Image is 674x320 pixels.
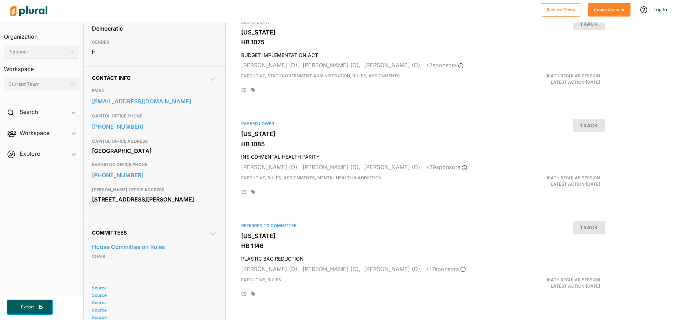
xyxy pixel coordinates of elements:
[92,315,215,320] a: Source
[92,230,127,236] span: Committees
[92,146,217,156] div: [GEOGRAPHIC_DATA]
[482,175,605,187] div: Latest Action: [DATE]
[588,6,630,13] a: Create Account
[364,265,422,273] span: [PERSON_NAME] (D),
[303,62,361,69] span: [PERSON_NAME] (D),
[92,186,217,194] h3: [PERSON_NAME] OFFICE ADDRESS
[241,242,600,249] h3: HB 1146
[251,292,255,296] div: Add tags
[241,29,600,36] h3: [US_STATE]
[573,221,605,234] button: Track
[241,223,600,229] div: Referred to Committee
[546,175,600,180] span: 104th Regular Session
[241,39,600,46] h3: HB 1075
[241,62,299,69] span: [PERSON_NAME] (D),
[251,88,255,92] div: Add tags
[425,164,467,171] span: + 79 sponsor s
[7,300,53,315] button: Export
[541,3,581,17] button: Request Demo
[8,48,68,56] div: Personal
[92,160,217,169] h3: EVANSTON OFFICE PHONE
[241,88,247,93] div: Add Position Statement
[16,304,39,310] span: Export
[588,3,630,17] button: Create Account
[92,137,217,146] h3: CAPITOL OFFICE ADDRESS
[425,265,466,273] span: + 17 sponsor s
[546,277,600,282] span: 104th Regular Session
[241,49,600,58] h4: BUDGET IMPLEMENTATION ACT
[303,265,361,273] span: [PERSON_NAME] (D),
[482,73,605,85] div: Latest Action: [DATE]
[241,130,600,137] h3: [US_STATE]
[4,59,79,74] h3: Workspace
[92,38,217,46] h3: GENDER
[541,6,581,13] a: Request Demo
[92,96,217,107] a: [EMAIL_ADDRESS][DOMAIN_NAME]
[4,26,79,42] h3: Organization
[241,252,600,262] h4: PLASTIC BAG REDUCTION
[251,190,255,194] div: Add tags
[241,190,247,195] div: Add Position Statement
[92,170,217,180] a: [PHONE_NUMBER]
[92,87,217,95] h3: EMAIL
[241,175,382,180] span: Executive, Rules, Assignments, Mental Health & Addiction
[546,73,600,78] span: 104th Regular Session
[364,164,422,171] span: [PERSON_NAME] (D),
[364,62,422,69] span: [PERSON_NAME] (D),
[573,17,605,30] button: Track
[92,293,215,298] a: Source
[92,194,217,205] div: [STREET_ADDRESS][PERSON_NAME]
[20,108,38,116] h2: Search
[92,242,217,252] a: House Committee on Rules
[482,277,605,289] div: Latest Action: [DATE]
[241,265,299,273] span: [PERSON_NAME] (D),
[92,112,217,120] h3: CAPITOL OFFICE PHONE
[241,73,400,78] span: Executive, State Government Administration, Rules, Assignments
[654,6,667,13] a: Log In
[241,141,600,148] h3: HB 1085
[241,164,299,171] span: [PERSON_NAME] (D),
[92,46,217,57] div: F
[241,151,600,160] h4: INS CD-MENTAL HEALTH PARITY
[573,119,605,132] button: Track
[92,75,131,81] span: Contact Info
[92,285,215,290] a: Source
[92,307,215,313] a: Source
[303,164,361,171] span: [PERSON_NAME] (D),
[241,121,600,127] div: Passed Lower
[241,292,247,297] div: Add Position Statement
[425,62,464,69] span: + 2 sponsor s
[8,81,68,88] div: Current Team
[92,300,215,305] a: Source
[241,277,281,282] span: Executive, Rules
[92,252,217,261] p: Chair
[92,23,217,34] div: Democratic
[92,121,217,132] a: [PHONE_NUMBER]
[241,232,600,239] h3: [US_STATE]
